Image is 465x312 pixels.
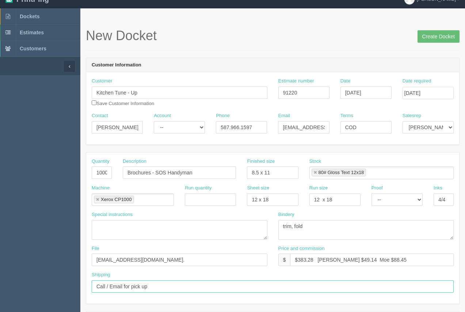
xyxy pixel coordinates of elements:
[278,211,294,218] label: Bindery
[247,158,275,165] label: Finished size
[154,112,171,119] label: Account
[403,78,431,85] label: Date required
[247,185,269,192] label: Sheet size
[403,112,421,119] label: Salesrep
[123,158,146,165] label: Description
[92,78,267,107] div: Save Customer Information
[340,112,353,119] label: Terms
[101,197,132,202] div: Xerox CP1000
[86,58,459,73] header: Customer Information
[434,185,442,192] label: Inks
[309,185,328,192] label: Run size
[86,28,460,43] h1: New Docket
[20,46,46,51] span: Customers
[278,78,314,85] label: Estimate number
[309,158,321,165] label: Stock
[340,78,350,85] label: Date
[92,78,112,85] label: Customer
[92,112,108,119] label: Contact
[418,30,460,43] input: Create Docket
[92,211,133,218] label: Special instructions
[92,86,267,99] input: Enter customer name
[278,112,290,119] label: Email
[185,185,211,192] label: Run quantity
[20,14,39,19] span: Dockets
[92,245,99,252] label: File
[92,271,110,278] label: Shipping
[92,185,110,192] label: Machine
[319,170,364,175] div: 80# Gloss Text 12x18
[20,30,44,35] span: Estimates
[371,185,383,192] label: Proof
[278,220,454,240] textarea: trim, fold
[216,112,230,119] label: Phone
[278,245,325,252] label: Price and commission
[92,158,109,165] label: Quantity
[278,254,290,266] div: $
